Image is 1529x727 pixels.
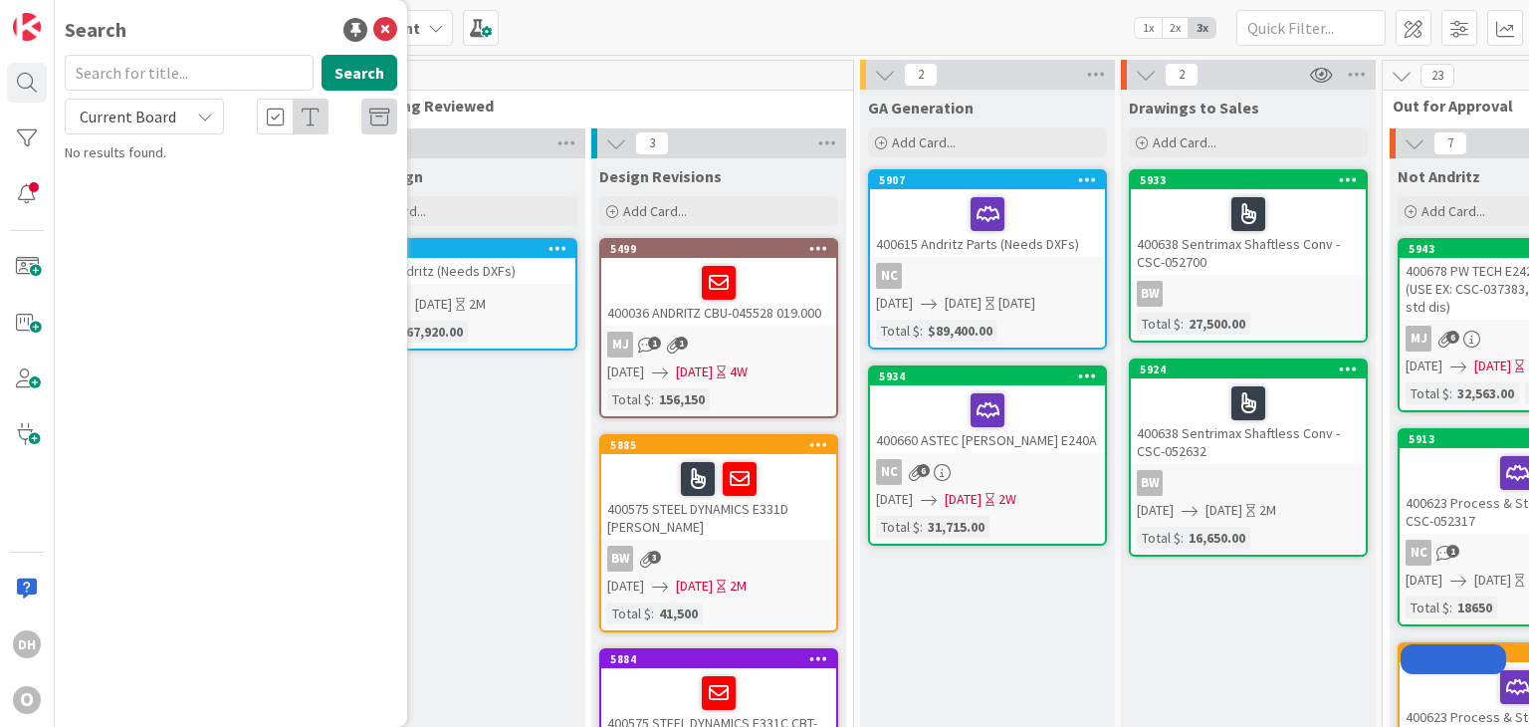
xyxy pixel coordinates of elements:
span: [DATE] [1474,356,1511,376]
span: Not Andritz [1398,166,1480,186]
div: 5885 [610,438,836,452]
div: 5884 [601,650,836,668]
span: 2 [1165,63,1199,87]
span: 3 [648,551,661,564]
span: : [1181,313,1184,335]
div: 32,563.00 [1452,382,1519,404]
span: : [920,320,923,342]
span: [DATE] [1137,500,1174,521]
input: Quick Filter... [1236,10,1386,46]
span: 23 [1420,64,1454,88]
span: Drawings to Sales [1129,98,1259,118]
span: 1 [675,337,688,350]
span: Add Card... [623,202,687,220]
div: 5924 [1131,361,1366,378]
div: 5933 [1140,173,1366,187]
div: 5885400575 STEEL DYNAMICS E331D [PERSON_NAME] [601,436,836,540]
span: 7 [1433,131,1467,155]
div: MJ [1406,326,1431,352]
span: 1 [1446,545,1459,558]
div: 5934 [879,369,1105,383]
div: 5907 [870,171,1105,189]
div: Total $ [876,320,920,342]
div: 400660 ASTEC [PERSON_NAME] E240A [870,385,1105,453]
div: Total $ [1137,313,1181,335]
span: : [651,603,654,624]
div: 5926400645 Andritz (Needs DXFs) [340,240,575,284]
div: 5907400615 Andritz Parts (Needs DXFs) [870,171,1105,257]
span: [DATE] [876,293,913,314]
span: 2x [1162,18,1189,38]
div: NC [876,263,902,289]
span: 1 [648,337,661,350]
div: 18650 [1452,597,1497,618]
div: 2M [730,576,747,597]
div: BW [1131,281,1366,307]
span: [DATE] [1474,570,1511,591]
span: [DATE] [1406,570,1442,591]
div: 2M [1259,500,1276,521]
div: BW [1131,470,1366,496]
div: BW [601,546,836,572]
span: : [651,388,654,410]
div: Total $ [1406,597,1449,618]
span: Add Card... [1421,202,1485,220]
span: 3x [1189,18,1215,38]
div: NC [870,263,1105,289]
div: 4W [730,362,748,382]
div: 5926 [349,242,575,256]
div: BW [1137,281,1163,307]
div: 5934 [870,367,1105,385]
div: 41,500 [654,603,703,624]
span: [DATE] [876,489,913,510]
div: O [13,686,41,714]
span: Current Board [80,107,176,126]
div: NC [876,459,902,485]
span: [DATE] [676,576,713,597]
span: [DATE] [676,362,713,382]
div: 5933400638 Sentrimax Shaftless Conv - CSC-052700 [1131,171,1366,275]
span: : [920,516,923,538]
span: [DATE] [607,576,644,597]
span: [DATE] [415,294,452,315]
div: Search [65,15,126,45]
div: MJ [601,332,836,358]
div: 5885 [601,436,836,454]
div: 5499 [610,242,836,256]
div: 400638 Sentrimax Shaftless Conv - CSC-052632 [1131,378,1366,464]
div: 5499400036 ANDRITZ CBU-045528 019.000 [601,240,836,326]
span: [DATE] [1205,500,1242,521]
span: : [1449,597,1452,618]
span: 6 [917,464,930,477]
div: 5924 [1140,363,1366,376]
button: Search [322,55,397,91]
div: BW [1137,470,1163,496]
div: 5924400638 Sentrimax Shaftless Conv - CSC-052632 [1131,361,1366,464]
div: 5499 [601,240,836,258]
span: 3 [635,131,669,155]
div: MJ [607,332,633,358]
div: 400615 Andritz Parts (Needs DXFs) [870,189,1105,257]
div: NC [870,459,1105,485]
span: 1x [1135,18,1162,38]
span: [DATE] [945,489,982,510]
span: 6 [1446,331,1459,344]
div: 31,715.00 [923,516,989,538]
div: BW [607,546,633,572]
div: $89,400.00 [923,320,997,342]
div: 27,500.00 [1184,313,1250,335]
div: 5933 [1131,171,1366,189]
div: 2M [469,294,486,315]
div: 5926 [340,240,575,258]
div: 5884 [610,652,836,666]
span: Add Card... [1153,133,1216,151]
span: Design Revisions [599,166,722,186]
div: 400645 Andritz (Needs DXFs) [340,258,575,284]
input: Search for title... [65,55,314,91]
div: 400575 STEEL DYNAMICS E331D [PERSON_NAME] [601,454,836,540]
span: [DATE] [1406,356,1442,376]
div: 400638 Sentrimax Shaftless Conv - CSC-052700 [1131,189,1366,275]
div: 5934400660 ASTEC [PERSON_NAME] E240A [870,367,1105,453]
div: Total $ [1406,382,1449,404]
div: 156,150 [654,388,710,410]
